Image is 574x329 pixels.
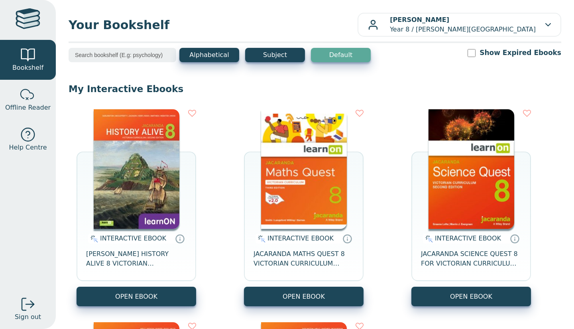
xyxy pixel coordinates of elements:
[429,109,514,229] img: fffb2005-5288-ea11-a992-0272d098c78b.png
[88,234,98,244] img: interactive.svg
[12,63,43,73] span: Bookshelf
[435,234,501,242] span: INTERACTIVE EBOOK
[86,249,187,268] span: [PERSON_NAME] HISTORY ALIVE 8 VICTORIAN CURRICULUM LEARNON EBOOK 2E
[510,234,519,243] a: Interactive eBooks are accessed online via the publisher’s portal. They contain interactive resou...
[9,143,47,152] span: Help Centre
[267,234,334,242] span: INTERACTIVE EBOOK
[69,83,561,95] p: My Interactive Ebooks
[390,16,449,24] b: [PERSON_NAME]
[100,234,166,242] span: INTERACTIVE EBOOK
[423,234,433,244] img: interactive.svg
[244,287,364,306] button: OPEN EBOOK
[411,287,531,306] button: OPEN EBOOK
[261,109,347,229] img: c004558a-e884-43ec-b87a-da9408141e80.jpg
[69,48,176,62] input: Search bookshelf (E.g: psychology)
[390,15,536,34] p: Year 8 / [PERSON_NAME][GEOGRAPHIC_DATA]
[245,48,305,62] button: Subject
[15,312,41,322] span: Sign out
[69,16,358,34] span: Your Bookshelf
[256,234,265,244] img: interactive.svg
[311,48,371,62] button: Default
[179,48,239,62] button: Alphabetical
[254,249,354,268] span: JACARANDA MATHS QUEST 8 VICTORIAN CURRICULUM LEARNON EBOOK 3E
[175,234,185,243] a: Interactive eBooks are accessed online via the publisher’s portal. They contain interactive resou...
[5,103,51,112] span: Offline Reader
[480,48,561,58] label: Show Expired Ebooks
[342,234,352,243] a: Interactive eBooks are accessed online via the publisher’s portal. They contain interactive resou...
[421,249,521,268] span: JACARANDA SCIENCE QUEST 8 FOR VICTORIAN CURRICULUM LEARNON 2E EBOOK
[77,287,196,306] button: OPEN EBOOK
[94,109,179,229] img: a03a72db-7f91-e911-a97e-0272d098c78b.jpg
[358,13,561,37] button: [PERSON_NAME]Year 8 / [PERSON_NAME][GEOGRAPHIC_DATA]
